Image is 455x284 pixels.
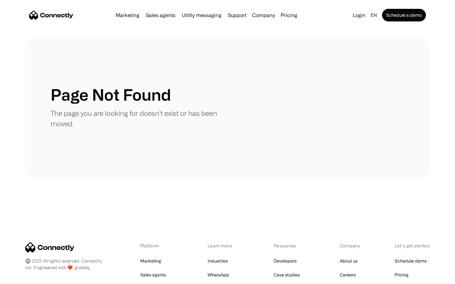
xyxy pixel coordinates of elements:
[179,13,224,18] a: Utility messaging
[140,257,161,265] a: Marketing
[51,108,227,129] p: The page you are looking for doesn't exist or has been moved.
[51,85,171,104] h1: Page Not Found
[13,273,38,282] ul: Language list
[252,11,275,20] div: Company
[340,270,356,279] a: Careers
[395,242,430,249] div: Let’s get started
[274,242,307,249] div: Resources
[208,242,241,249] div: Learn more
[371,11,377,20] div: en
[113,13,142,18] a: Marketing
[208,270,229,279] a: WhatsApp
[278,13,300,18] a: Pricing
[340,257,358,265] a: About us
[140,242,175,249] div: Platform
[395,257,427,265] a: Schedule demo
[208,257,228,265] a: Industries
[382,9,426,21] a: Schedule a demo
[350,11,368,20] a: Login
[6,272,38,282] aside: Language selected: English
[395,270,409,279] a: Pricing
[340,242,362,249] div: Company
[140,270,166,279] a: Sales agents
[274,270,300,279] a: Case studies
[274,257,297,265] a: Developers
[143,13,178,18] a: Sales agents
[225,13,249,18] a: Support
